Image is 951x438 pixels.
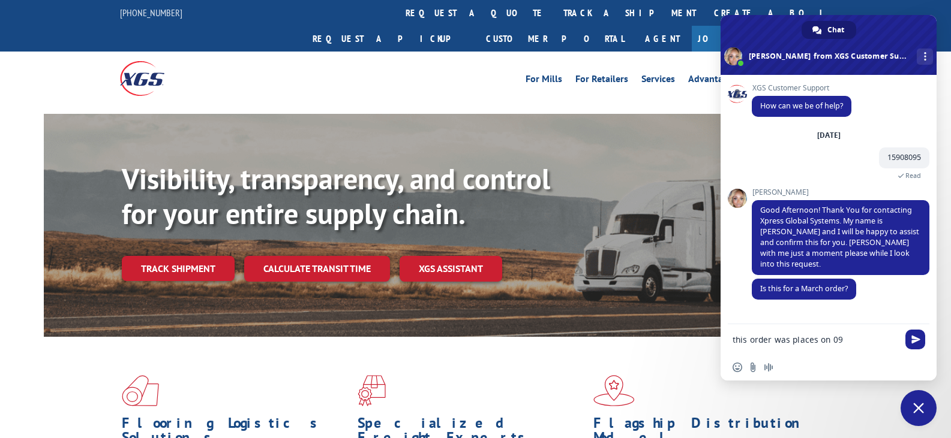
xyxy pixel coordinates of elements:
img: xgs-icon-flagship-distribution-model-red [593,375,635,406]
a: Services [641,74,675,87]
span: Good Afternoon! Thank You for contacting Xpress Global Systems. My name is [PERSON_NAME] and I wi... [760,205,919,269]
a: Agent [633,26,692,52]
a: Track shipment [122,256,235,281]
a: Join Our Team [692,26,832,52]
span: Is this for a March order? [760,283,848,294]
div: [DATE] [817,132,841,139]
a: Request a pickup [304,26,477,52]
div: Close chat [901,390,937,426]
span: 15908095 [887,152,921,162]
a: Customer Portal [477,26,633,52]
span: How can we be of help? [760,101,843,111]
a: XGS ASSISTANT [400,256,502,282]
a: Calculate transit time [244,256,390,282]
span: Chat [827,21,844,39]
a: For Mills [526,74,562,87]
span: Send [905,330,925,349]
img: xgs-icon-total-supply-chain-intelligence-red [122,375,159,406]
span: [PERSON_NAME] [752,188,929,197]
div: More channels [917,49,933,65]
span: XGS Customer Support [752,84,851,92]
span: Audio message [764,363,773,372]
span: Read [905,171,921,180]
a: For Retailers [575,74,628,87]
span: Send a file [748,363,758,372]
textarea: Compose your message... [733,334,898,345]
img: xgs-icon-focused-on-flooring-red [358,375,386,406]
span: Insert an emoji [733,363,742,372]
b: Visibility, transparency, and control for your entire supply chain. [122,160,550,232]
div: Chat [802,21,856,39]
a: [PHONE_NUMBER] [120,7,182,19]
a: Advantages [688,74,737,87]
